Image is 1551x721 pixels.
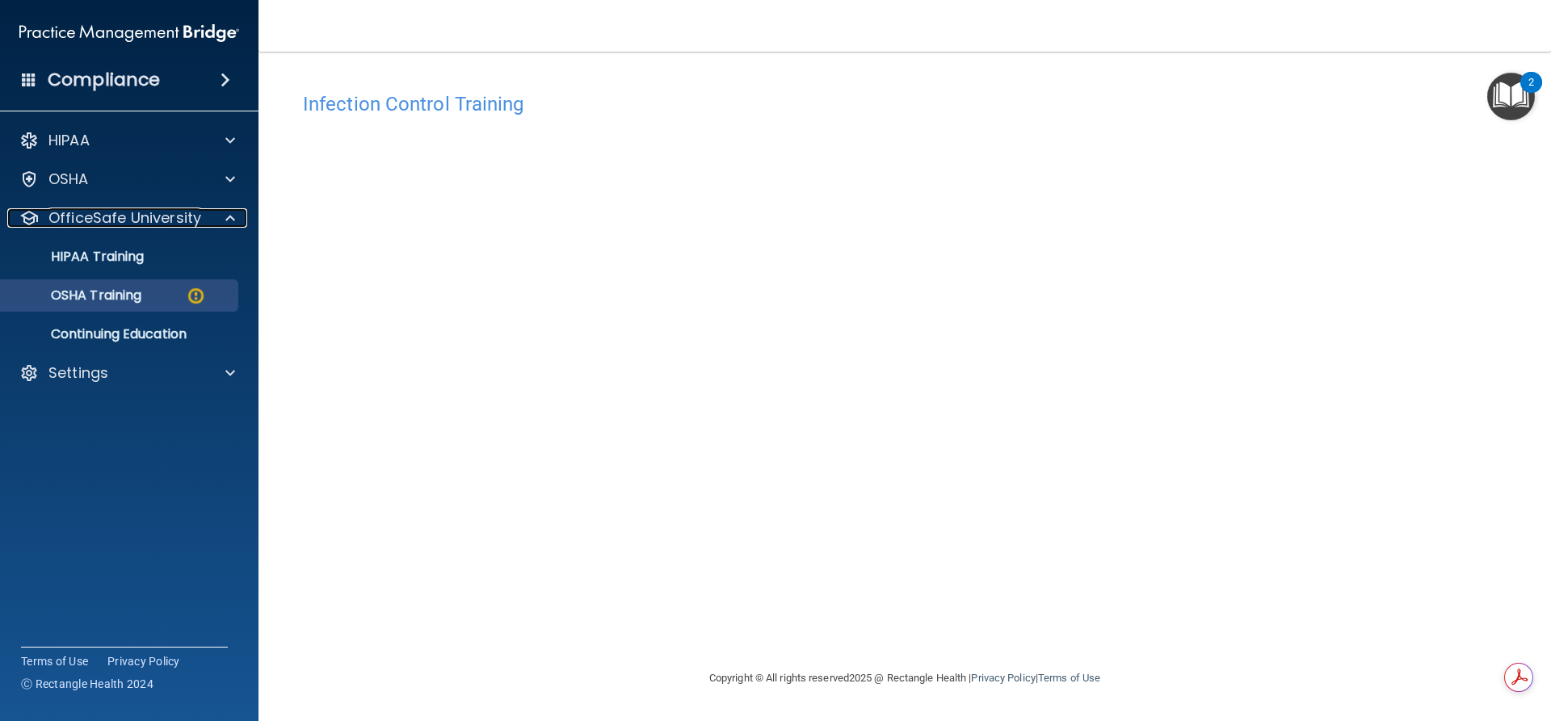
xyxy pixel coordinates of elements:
[48,363,108,383] p: Settings
[19,208,235,228] a: OfficeSafe University
[19,170,235,189] a: OSHA
[107,653,180,669] a: Privacy Policy
[48,170,89,189] p: OSHA
[21,653,88,669] a: Terms of Use
[971,672,1035,684] a: Privacy Policy
[610,652,1200,704] div: Copyright © All rights reserved 2025 @ Rectangle Health | |
[303,94,1507,115] h4: Infection Control Training
[21,676,153,692] span: Ⓒ Rectangle Health 2024
[186,286,206,306] img: warning-circle.0cc9ac19.png
[303,124,1111,620] iframe: infection-control-training
[19,131,235,150] a: HIPAA
[1487,73,1535,120] button: Open Resource Center, 2 new notifications
[11,326,231,342] p: Continuing Education
[19,363,235,383] a: Settings
[11,287,141,304] p: OSHA Training
[48,131,90,150] p: HIPAA
[1528,82,1534,103] div: 2
[48,208,201,228] p: OfficeSafe University
[19,17,239,49] img: PMB logo
[11,249,144,265] p: HIPAA Training
[48,69,160,91] h4: Compliance
[1038,672,1100,684] a: Terms of Use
